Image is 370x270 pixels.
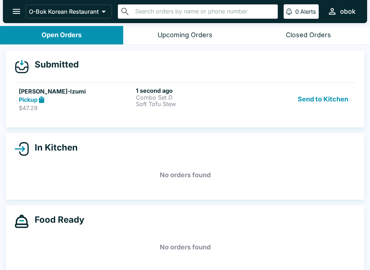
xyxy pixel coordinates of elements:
[286,31,331,39] div: Closed Orders
[29,59,79,70] h4: Submitted
[133,6,275,17] input: Search orders by name or phone number
[14,82,356,116] a: [PERSON_NAME]-IzumiPickup$47.291 second agoCombo Set DSoft Tofu StewSend to Kitchen
[42,31,82,39] div: Open Orders
[324,4,358,19] button: obok
[136,101,250,107] p: Soft Tofu Stew
[29,142,78,153] h4: In Kitchen
[14,234,356,260] h5: No orders found
[26,5,112,18] button: O-Bok Korean Restaurant
[7,2,26,21] button: open drawer
[340,7,356,16] div: obok
[158,31,212,39] div: Upcoming Orders
[19,96,38,103] strong: Pickup
[300,8,316,15] p: Alerts
[19,87,133,96] h5: [PERSON_NAME]-Izumi
[136,87,250,94] h6: 1 second ago
[29,214,84,225] h4: Food Ready
[29,8,99,15] p: O-Bok Korean Restaurant
[295,8,299,15] p: 0
[295,87,351,112] button: Send to Kitchen
[14,162,356,188] h5: No orders found
[136,94,250,101] p: Combo Set D
[19,104,133,112] p: $47.29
